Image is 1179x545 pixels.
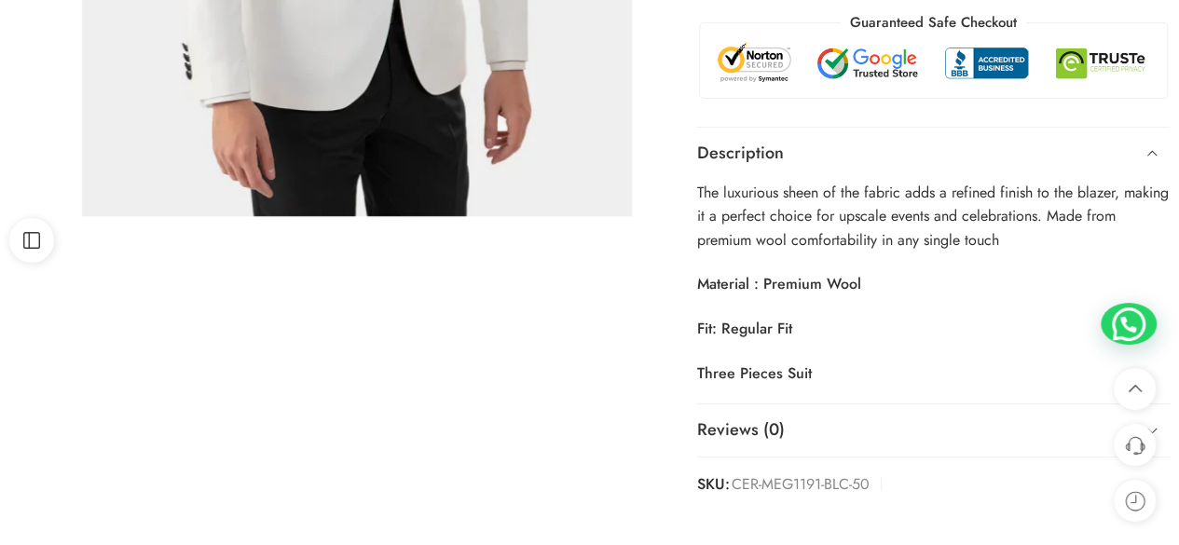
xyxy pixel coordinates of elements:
[697,181,1170,252] p: The luxurious sheen of the fabric adds a refined finish to the blazer, making it a perfect choice...
[732,471,870,498] span: CER-MEG1191-BLC-50
[714,42,1153,85] img: Trust
[697,273,861,294] strong: Material : Premium Wool
[697,128,1170,180] a: Description
[697,404,1170,456] a: Reviews (0)
[697,471,730,498] strong: SKU:
[697,362,812,384] strong: Three Pieces Suit
[697,318,792,339] strong: Fit: Regular Fit
[841,13,1026,33] legend: Guaranteed Safe Checkout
